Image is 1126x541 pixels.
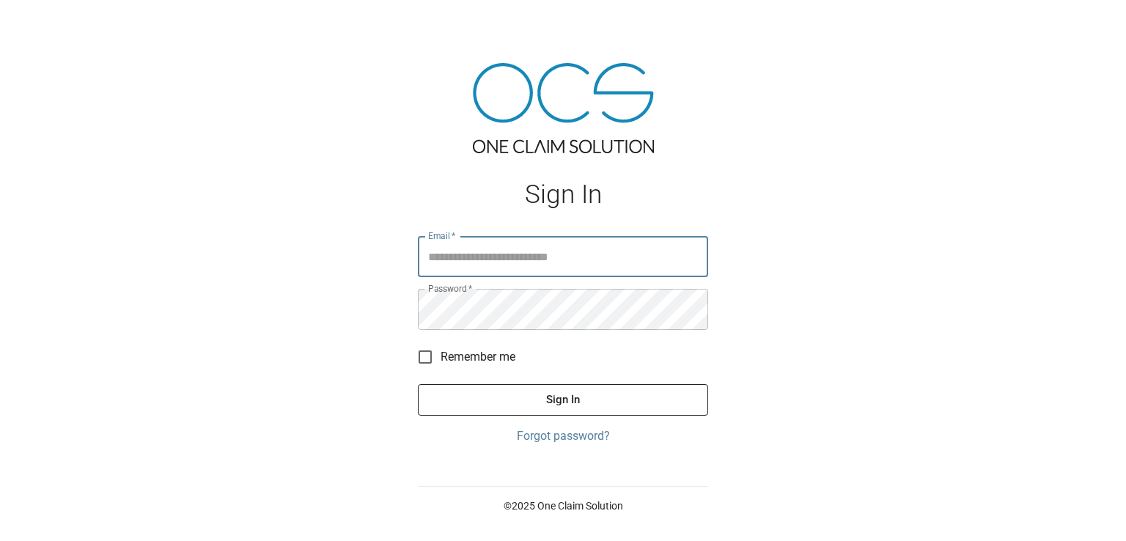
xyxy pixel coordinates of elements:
[473,63,654,153] img: ocs-logo-tra.png
[418,180,708,210] h1: Sign In
[428,229,456,242] label: Email
[418,498,708,513] p: © 2025 One Claim Solution
[441,348,515,366] span: Remember me
[418,384,708,415] button: Sign In
[428,282,472,295] label: Password
[18,9,76,38] img: ocs-logo-white-transparent.png
[418,427,708,445] a: Forgot password?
